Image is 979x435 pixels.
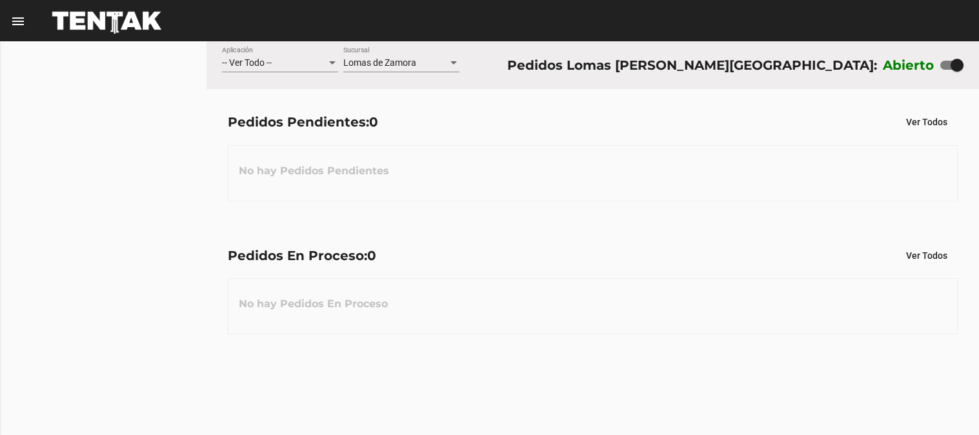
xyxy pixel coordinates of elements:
[228,112,378,132] div: Pedidos Pendientes:
[369,114,378,130] span: 0
[228,285,398,323] h3: No hay Pedidos En Proceso
[228,245,376,266] div: Pedidos En Proceso:
[507,55,877,76] div: Pedidos Lomas [PERSON_NAME][GEOGRAPHIC_DATA]:
[10,14,26,29] mat-icon: menu
[367,248,376,263] span: 0
[222,57,272,68] span: -- Ver Todo --
[228,152,399,190] h3: No hay Pedidos Pendientes
[896,110,958,134] button: Ver Todos
[906,250,947,261] span: Ver Todos
[896,244,958,267] button: Ver Todos
[343,57,416,68] span: Lomas de Zamora
[883,55,934,76] label: Abierto
[906,117,947,127] span: Ver Todos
